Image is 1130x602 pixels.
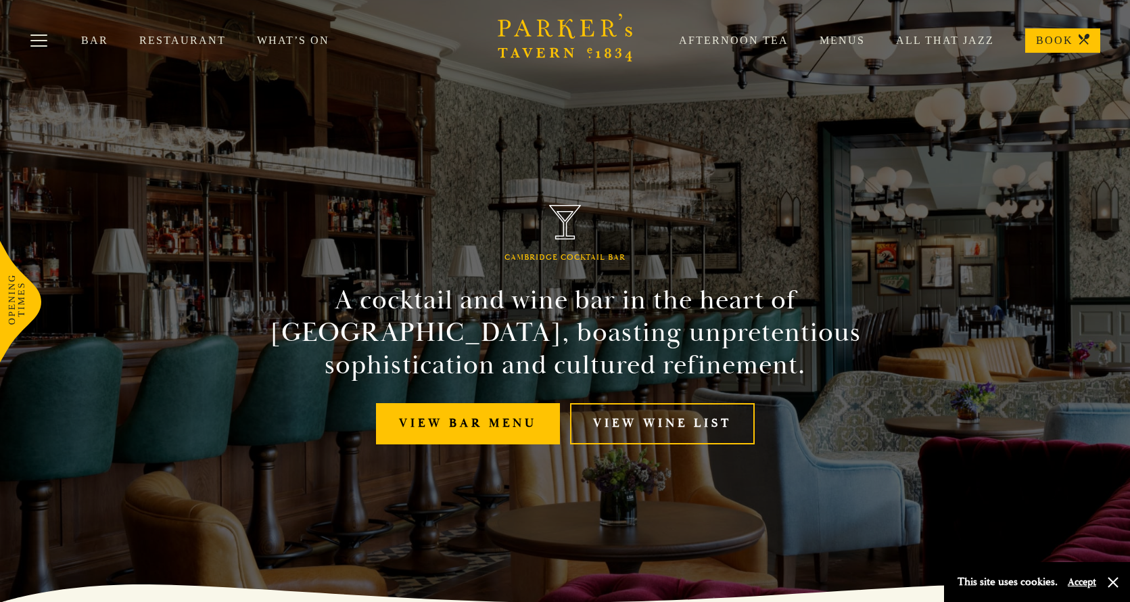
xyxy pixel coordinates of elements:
h1: Cambridge Cocktail Bar [504,253,626,262]
img: Parker's Tavern Brasserie Cambridge [549,205,582,239]
p: This site uses cookies. [958,572,1058,592]
a: View bar menu [376,403,560,444]
button: Accept [1068,576,1096,588]
a: View Wine List [570,403,755,444]
button: Close and accept [1106,576,1120,589]
h2: A cocktail and wine bar in the heart of [GEOGRAPHIC_DATA], boasting unpretentious sophistication ... [257,284,874,381]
